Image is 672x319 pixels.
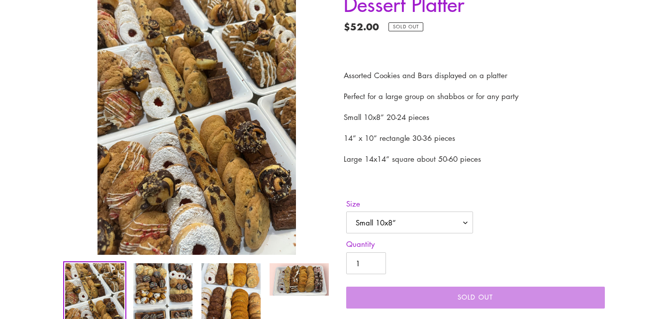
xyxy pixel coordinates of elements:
span: Sold out [393,24,419,29]
span: Sold out [458,292,492,302]
p: Small 10x8” 20-24 pieces [344,111,607,123]
p: 14” x 10” rectangle 30-36 pieces [344,132,607,144]
img: Load image into Gallery viewer, Dessert Platter [269,262,330,297]
button: Sold out [346,287,605,309]
p: Assorted Cookies and Bars displayed on a platter [344,70,607,81]
p: Perfect for a large group on shabbos or for any party [344,91,607,102]
label: Quantity [346,238,473,250]
label: Size [346,198,473,210]
span: $52.00 [344,19,379,33]
p: Large 14x14” square about 50-60 pieces [344,153,607,165]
